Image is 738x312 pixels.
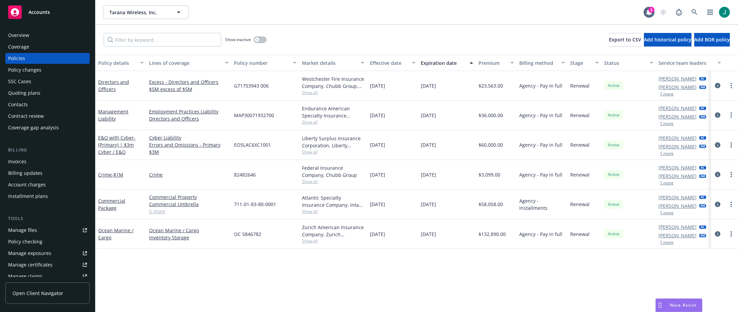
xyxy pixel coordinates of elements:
[8,30,29,41] div: Overview
[146,55,231,71] button: Lines of coverage
[5,99,90,110] a: Contacts
[8,168,42,179] div: Billing updates
[299,55,367,71] button: Market details
[607,142,620,148] span: Active
[5,65,90,75] a: Policy changes
[149,171,229,178] a: Crime
[570,231,590,238] span: Renewal
[370,82,385,89] span: [DATE]
[5,236,90,247] a: Policy checking
[670,302,697,308] span: Nova Assist
[570,201,590,208] span: Renewal
[302,224,364,238] div: Zurich American Insurance Company, Zurich Insurance Group
[149,78,229,93] a: Excess - Directors and Officers $5M excess of $5M
[370,59,408,67] div: Effective date
[601,55,656,71] button: Status
[234,59,289,67] div: Policy number
[479,231,506,238] span: $132,890.00
[234,141,271,148] span: EO5LAC6XC1001
[95,55,146,71] button: Policy details
[727,200,735,208] a: more
[8,111,44,122] div: Contract review
[727,170,735,179] a: more
[659,232,697,239] a: [PERSON_NAME]
[370,112,385,119] span: [DATE]
[5,168,90,179] a: Billing updates
[659,134,697,142] a: [PERSON_NAME]
[694,33,730,47] button: Add BOR policy
[8,76,31,87] div: SSC Cases
[98,227,133,241] a: Ocean Marine / Cargo
[570,59,591,67] div: Stage
[609,36,641,43] span: Export to CSV
[714,81,722,90] a: circleInformation
[104,33,221,47] input: Filter by keyword...
[302,75,364,90] div: Westchester Fire Insurance Company, Chubb Group, CRC Group
[714,111,722,119] a: circleInformation
[659,75,697,82] a: [PERSON_NAME]
[714,200,722,208] a: circleInformation
[656,5,670,19] a: Start snowing
[660,181,673,185] button: 1 more
[714,230,722,238] a: circleInformation
[225,37,251,42] span: Show inactive
[149,208,229,215] a: 5 more
[5,111,90,122] a: Contract review
[302,105,364,119] div: Endurance American Specialty Insurance Company, Sompo International, CRC Group
[5,88,90,98] a: Quoting plans
[302,119,364,125] span: Show all
[479,201,503,208] span: $58,058.00
[607,171,620,178] span: Active
[5,76,90,87] a: SSC Cases
[231,55,299,71] button: Policy number
[98,79,129,92] a: Directors and Officers
[8,122,59,133] div: Coverage gap analysis
[5,41,90,52] a: Coverage
[8,41,29,52] div: Coverage
[727,81,735,90] a: more
[421,201,436,208] span: [DATE]
[727,111,735,119] a: more
[5,3,90,22] a: Accounts
[234,231,261,238] span: OC 5846782
[8,88,40,98] div: Quoting plans
[8,65,41,75] div: Policy changes
[703,5,717,19] a: Switch app
[570,171,590,178] span: Renewal
[659,84,697,91] a: [PERSON_NAME]
[302,135,364,149] div: Liberty Surplus Insurance Corporation, Liberty Mutual
[8,179,46,190] div: Account charges
[519,59,557,67] div: Billing method
[519,197,565,212] span: Agency - Installments
[302,149,364,155] span: Show all
[607,82,620,89] span: Active
[659,113,697,120] a: [PERSON_NAME]
[98,171,123,178] a: Crime
[659,223,697,231] a: [PERSON_NAME]
[5,191,90,202] a: Installment plans
[659,172,697,180] a: [PERSON_NAME]
[659,143,697,150] a: [PERSON_NAME]
[479,82,503,89] span: $23,563.00
[517,55,568,71] button: Billing method
[479,59,506,67] div: Premium
[234,112,274,119] span: MAP30071932700
[694,36,730,43] span: Add BOR policy
[302,179,364,184] span: Show all
[5,215,90,222] div: Tools
[98,134,136,155] span: - (Primary) | $3m Cyber / E&O
[370,201,385,208] span: [DATE]
[5,30,90,41] a: Overview
[607,231,620,237] span: Active
[421,112,436,119] span: [DATE]
[302,90,364,95] span: Show all
[8,248,51,259] div: Manage exposures
[479,171,500,178] span: $3,099.00
[519,231,562,238] span: Agency - Pay in full
[688,5,701,19] a: Search
[149,134,229,141] a: Cyber Liability
[655,298,702,312] button: Nova Assist
[370,231,385,238] span: [DATE]
[607,112,620,118] span: Active
[370,141,385,148] span: [DATE]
